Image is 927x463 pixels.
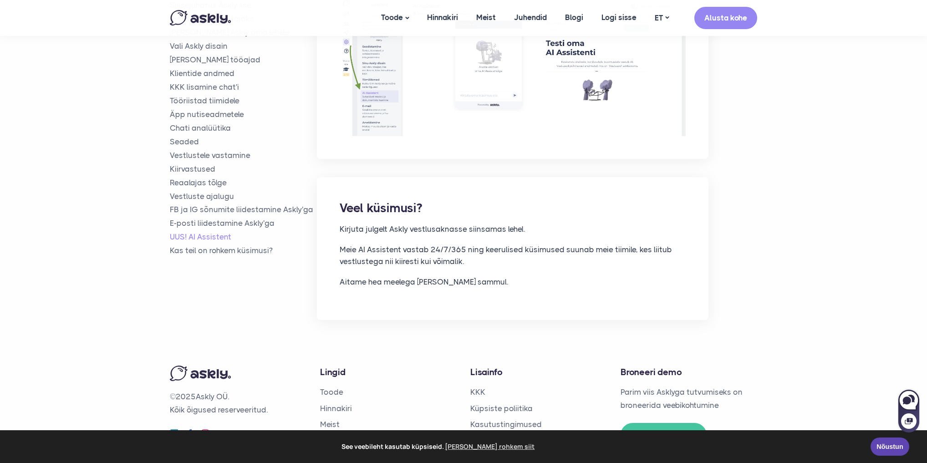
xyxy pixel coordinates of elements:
[176,392,196,401] span: 2025
[470,387,485,397] a: KKK
[340,224,686,235] p: Kirjuta julgelt Askly vestlusaknasse siinsamas lehel.
[170,246,317,256] a: Kas teil on rohkem küsimusi?
[621,366,757,379] h4: Broneeri demo
[170,41,317,52] a: Vali Askly disain
[340,276,686,288] p: Aitame hea meelega [PERSON_NAME] sammul.
[694,7,757,29] a: Alusta kohe
[170,68,317,79] a: Klientide andmed
[871,438,909,456] a: Nõustun
[170,390,306,417] p: © Askly OÜ. Kõik õigused reserveeritud.
[320,420,340,429] a: Meist
[340,200,686,216] h2: Veel küsimusi?
[170,82,317,92] a: KKK lisamine chat'i
[621,423,707,447] a: Broneeri demo
[470,420,542,429] a: Kasutustingimused
[320,404,352,413] a: Hinnakiri
[320,366,457,379] h4: Lingid
[340,244,686,267] p: Meie AI Assistent vastab 24/7/365 ning keerulised küsimused suunab meie tiimile, kes liitub vestl...
[170,123,317,133] a: Chati analüütika
[470,404,533,413] a: Küpsiste poliitika
[170,10,231,25] img: Askly
[170,178,317,188] a: Reaalajas tõlge
[470,366,607,379] h4: Lisainfo
[170,109,317,120] a: Äpp nutiseadmetele
[170,219,317,229] a: E-posti liidestamine Askly'ga
[170,232,317,243] a: UUS! AI Assistent
[170,55,317,66] a: [PERSON_NAME] tööajad
[170,150,317,161] a: Vestlustele vastamine
[646,11,678,25] a: ET
[170,366,231,381] img: Askly logo
[170,191,317,202] a: Vestluste ajalugu
[170,205,317,215] a: FB ja IG sõnumite liidestamine Askly'ga
[320,387,343,397] a: Toode
[170,96,317,106] a: Tööriistad tiimidele
[170,164,317,174] a: Kiirvastused
[170,137,317,147] a: Seaded
[444,440,536,453] a: learn more about cookies
[897,388,920,433] iframe: Askly chat
[13,440,864,453] span: See veebileht kasutab küpsiseid.
[621,386,757,412] p: Parim viis Asklyga tutvumiseks on broneerida veebikohtumine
